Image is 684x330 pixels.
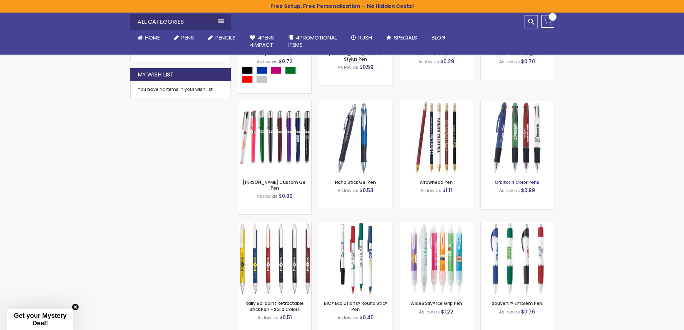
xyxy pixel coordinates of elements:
span: As low as [420,187,441,194]
a: Specials [379,30,424,46]
div: Silver [256,76,267,83]
a: Arrowhead Pen [420,179,453,185]
div: All Categories [130,14,231,30]
a: Earl Custom Gel Pen [238,101,311,107]
img: Souvenir® Emblem Pen [481,222,554,295]
span: As low as [338,315,358,321]
span: As low as [257,315,278,321]
span: $0.45 [359,314,374,321]
span: Pencils [215,34,236,41]
span: $1.22 [441,308,453,315]
a: Nano Stick Gel Pen [335,179,376,185]
div: Fushia [271,67,281,74]
span: $0.72 [279,58,293,65]
a: BIC® Ecolutions® Round Stic® Pen [319,222,392,228]
span: $0.59 [359,64,373,71]
div: Blue [256,67,267,74]
span: As low as [419,309,440,315]
span: $0.99 [521,187,535,194]
a: Nano Stick Gel Pen [319,101,392,107]
img: Orbitor 4 Color Pens [481,101,554,174]
a: [PERSON_NAME] Custom Gel Pen [243,179,307,191]
a: Rush [344,30,379,46]
a: WideBody® Ice Grip Pen [400,222,473,228]
span: As low as [257,193,278,199]
span: $0.51 [279,314,292,321]
span: $1.11 [442,187,452,194]
iframe: Google Customer Reviews [625,311,684,330]
span: 4Pens 4impact [250,34,274,48]
span: As low as [338,187,358,194]
span: As low as [499,309,520,315]
a: [PERSON_NAME] Metallic Stylus Pen [329,50,382,62]
img: Arrowhead Pen [400,101,473,174]
div: Black [242,67,253,74]
span: Specials [394,34,417,41]
a: 4Pens4impact [243,30,281,53]
span: $0.29 [440,58,454,65]
a: WideBody® Ice Grip Pen [410,300,462,306]
span: As low as [257,59,278,65]
a: Pencils [201,30,243,46]
span: $0.53 [359,187,373,194]
span: $0.76 [521,308,535,315]
div: Red [242,76,253,83]
a: Home [130,30,167,46]
div: Green [285,67,296,74]
a: Preston B Click Pen [415,50,457,56]
div: You have no items in your wish list. [138,87,223,92]
a: Pens [167,30,201,46]
a: 4PROMOTIONALITEMS [281,30,344,53]
img: Earl Custom Gel Pen [238,101,311,174]
span: As low as [499,59,520,65]
span: Blog [432,34,446,41]
a: Orbitor 4 Color Pens [495,179,539,185]
button: Close teaser [72,303,79,311]
a: Orbitor 4 Color Pens [481,101,554,107]
span: Rush [358,34,372,41]
a: Souvenir® Emblem Pen [492,300,542,306]
span: Home [145,34,160,41]
span: As low as [499,187,520,194]
span: As low as [418,59,439,65]
span: $0.99 [279,192,293,200]
a: Souvenir® Emblem Pen [481,222,554,228]
a: Arrowhead Pen [400,101,473,107]
span: 4PROMOTIONAL ITEMS [288,34,337,48]
a: BIC® Ecolutions® Round Stic® Pen [324,300,387,312]
a: Rally Ballpoint Retractable Stick Pen - Solid Colors [238,222,311,228]
img: Rally Ballpoint Retractable Stick Pen - Solid Colors [238,222,311,295]
img: WideBody® Ice Grip Pen [400,222,473,295]
div: Get your Mystery Deal!Close teaser [7,309,73,330]
strong: My Wish List [138,71,174,79]
span: As low as [338,64,358,70]
span: Pens [181,34,194,41]
a: Rally Ballpoint Retractable Stick Pen - Solid Colors [246,300,304,312]
img: Nano Stick Gel Pen [319,101,392,174]
a: I-Stylus Slim Pen [256,50,293,56]
a: Blog [424,30,453,46]
img: BIC® Ecolutions® Round Stic® Pen [319,222,392,295]
span: $0.70 [521,58,535,65]
a: Mr. Gel Advertising Pen [492,50,542,56]
span: Get your Mystery Deal! [14,312,66,327]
